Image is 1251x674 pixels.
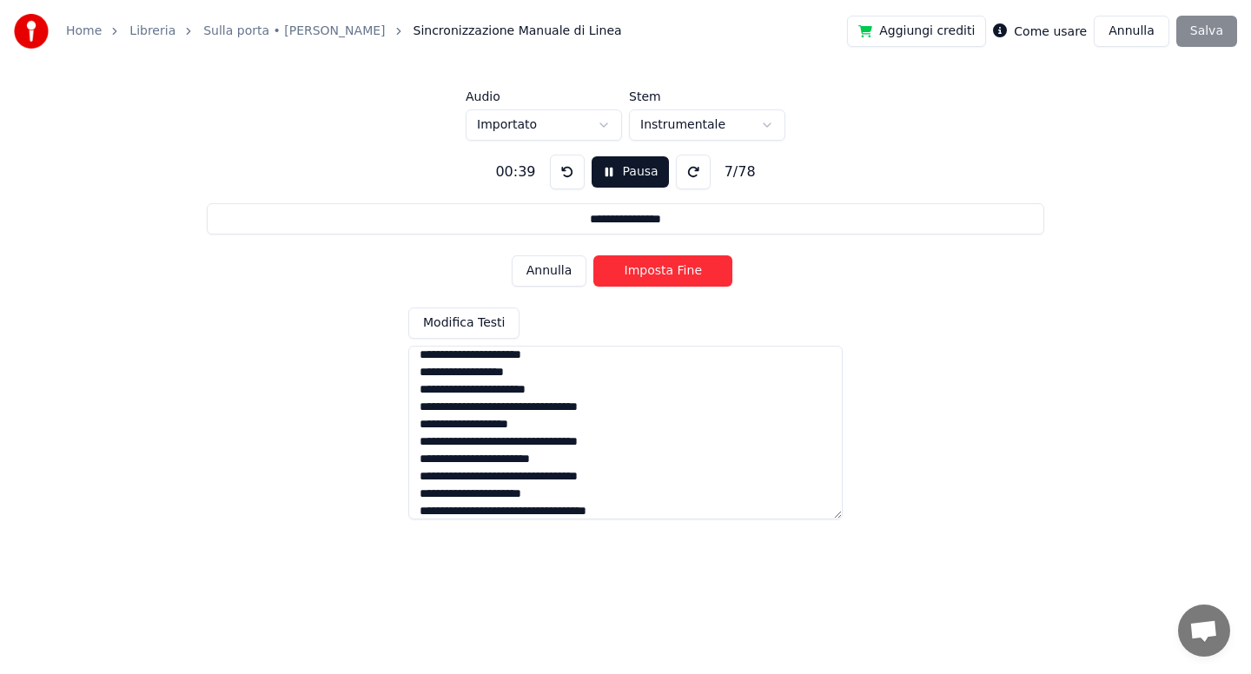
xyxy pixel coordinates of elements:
[1094,16,1169,47] button: Annulla
[129,23,175,40] a: Libreria
[1014,25,1087,37] label: Come usare
[66,23,102,40] a: Home
[593,255,732,287] button: Imposta Fine
[203,23,385,40] a: Sulla porta • [PERSON_NAME]
[512,255,587,287] button: Annulla
[408,307,520,339] button: Modifica Testi
[629,90,785,102] label: Stem
[466,90,622,102] label: Audio
[414,23,622,40] span: Sincronizzazione Manuale di Linea
[1178,605,1230,657] div: Aprire la chat
[847,16,986,47] button: Aggiungi crediti
[592,156,669,188] button: Pausa
[488,162,542,182] div: 00:39
[718,162,763,182] div: 7 / 78
[14,14,49,49] img: youka
[66,23,622,40] nav: breadcrumb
